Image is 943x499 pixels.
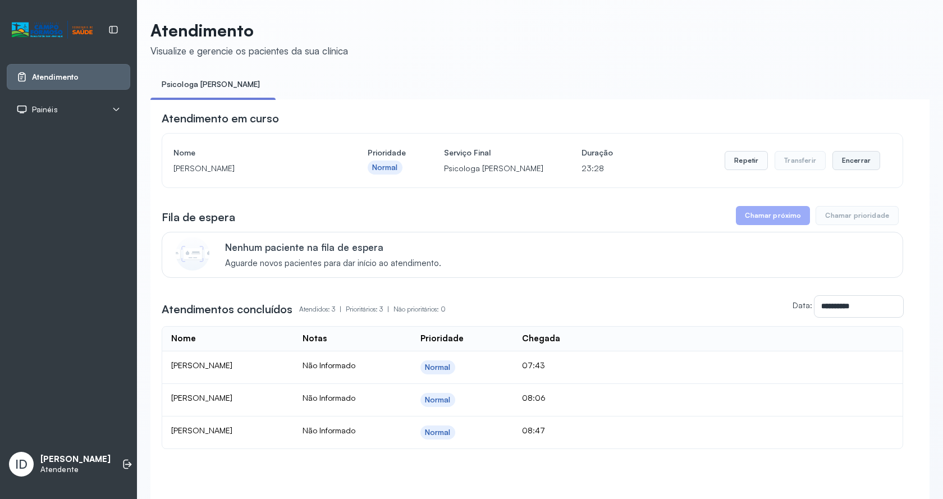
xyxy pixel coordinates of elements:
h3: Atendimento em curso [162,111,279,126]
p: Nenhum paciente na fila de espera [225,241,441,253]
button: Encerrar [832,151,880,170]
a: Psicologa [PERSON_NAME] [150,75,271,94]
button: Chamar prioridade [816,206,899,225]
div: Chegada [522,333,560,344]
p: Não prioritários: 0 [393,301,446,317]
img: Imagem de CalloutCard [176,237,209,271]
h3: Fila de espera [162,209,235,225]
button: Chamar próximo [736,206,810,225]
h4: Duração [582,145,613,161]
h4: Prioridade [368,145,406,161]
p: Atendente [40,465,111,474]
div: Normal [425,395,451,405]
span: Não Informado [303,393,355,402]
p: [PERSON_NAME] [40,454,111,465]
p: [PERSON_NAME] [173,161,329,176]
h4: Nome [173,145,329,161]
div: Normal [425,363,451,372]
a: Atendimento [16,71,121,83]
h3: Atendimentos concluídos [162,301,292,317]
span: Aguarde novos pacientes para dar início ao atendimento. [225,258,441,269]
p: Atendimento [150,20,348,40]
span: Não Informado [303,360,355,370]
p: Psicologa [PERSON_NAME] [444,161,543,176]
div: Visualize e gerencie os pacientes da sua clínica [150,45,348,57]
div: Notas [303,333,327,344]
span: 08:47 [522,425,545,435]
span: [PERSON_NAME] [171,360,232,370]
span: Atendimento [32,72,79,82]
span: | [387,305,389,313]
button: Transferir [775,151,826,170]
span: [PERSON_NAME] [171,393,232,402]
span: | [340,305,341,313]
p: Prioritários: 3 [346,301,393,317]
span: Painéis [32,105,58,115]
span: Não Informado [303,425,355,435]
label: Data: [793,300,812,310]
div: Nome [171,333,196,344]
span: [PERSON_NAME] [171,425,232,435]
div: Normal [425,428,451,437]
p: Atendidos: 3 [299,301,346,317]
div: Prioridade [420,333,464,344]
img: Logotipo do estabelecimento [12,21,93,39]
p: 23:28 [582,161,613,176]
span: 08:06 [522,393,546,402]
h4: Serviço Final [444,145,543,161]
span: 07:43 [522,360,545,370]
div: Normal [372,163,398,172]
button: Repetir [725,151,768,170]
